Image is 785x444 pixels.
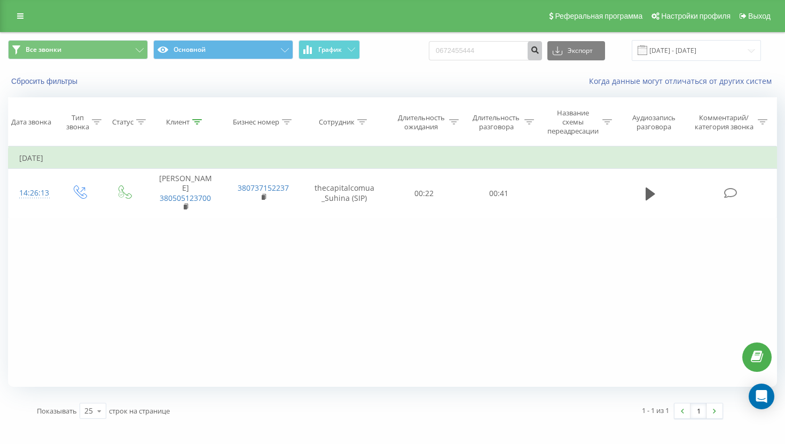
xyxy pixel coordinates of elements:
td: [DATE] [9,147,777,169]
a: 380505123700 [160,193,211,203]
button: Все звонки [8,40,148,59]
div: 25 [84,406,93,416]
span: Выход [748,12,771,20]
div: Аудиозапись разговора [624,113,684,131]
a: Когда данные могут отличаться от других систем [589,76,777,86]
span: Все звонки [26,45,61,54]
span: Показывать [37,406,77,416]
div: Open Intercom Messenger [749,384,774,409]
span: строк на странице [109,406,170,416]
div: 14:26:13 [19,183,45,204]
div: Название схемы переадресации [546,108,600,136]
a: 1 [690,403,706,418]
div: Комментарий/категория звонка [693,113,755,131]
span: График [318,46,342,53]
div: Тип звонка [66,113,89,131]
button: Экспорт [547,41,605,60]
div: Длительность разговора [471,113,522,131]
td: 00:41 [461,169,536,218]
div: Дата звонка [11,118,51,127]
div: Бизнес номер [233,118,279,127]
td: [PERSON_NAME] [146,169,224,218]
button: График [299,40,360,59]
span: Настройки профиля [661,12,731,20]
td: thecapitalcomua_Suhina (SIP) [302,169,386,218]
div: Длительность ожидания [396,113,447,131]
button: Сбросить фильтры [8,76,83,86]
div: Статус [112,118,134,127]
div: Клиент [166,118,190,127]
span: Реферальная программа [555,12,642,20]
button: Основной [153,40,293,59]
div: Сотрудник [319,118,355,127]
a: 380737152237 [238,183,289,193]
input: Поиск по номеру [429,41,542,60]
td: 00:22 [386,169,461,218]
div: 1 - 1 из 1 [642,405,669,416]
